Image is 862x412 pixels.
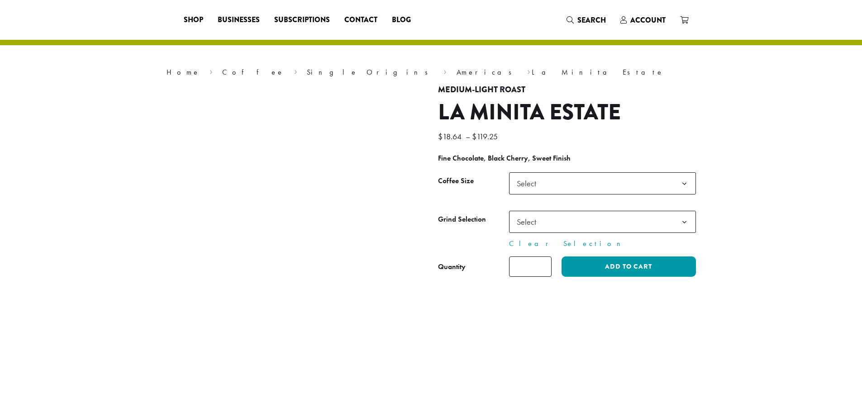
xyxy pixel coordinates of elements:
[438,175,509,188] label: Coffee Size
[222,67,284,77] a: Coffee
[294,64,297,78] span: ›
[218,14,260,26] span: Businesses
[562,256,695,277] button: Add to cart
[438,261,466,272] div: Quantity
[509,256,552,277] input: Product quantity
[167,67,696,78] nav: Breadcrumb
[509,172,696,194] span: Select
[513,175,545,192] span: Select
[472,131,476,142] span: $
[559,13,613,28] a: Search
[630,15,666,25] span: Account
[307,67,434,77] a: Single Origins
[438,131,464,142] bdi: 18.64
[167,67,200,77] a: Home
[513,213,545,231] span: Select
[438,213,509,226] label: Grind Selection
[457,67,518,77] a: Americas
[438,153,571,163] b: Fine Chocolate, Black Cherry, Sweet Finish
[438,131,443,142] span: $
[176,13,210,27] a: Shop
[466,131,470,142] span: –
[210,64,213,78] span: ›
[509,238,696,249] a: Clear Selection
[184,14,203,26] span: Shop
[274,14,330,26] span: Subscriptions
[472,131,500,142] bdi: 119.25
[443,64,447,78] span: ›
[509,211,696,233] span: Select
[438,99,696,126] h1: La Minita Estate
[344,14,377,26] span: Contact
[527,64,530,78] span: ›
[577,15,606,25] span: Search
[438,85,696,95] h4: Medium-Light Roast
[392,14,411,26] span: Blog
